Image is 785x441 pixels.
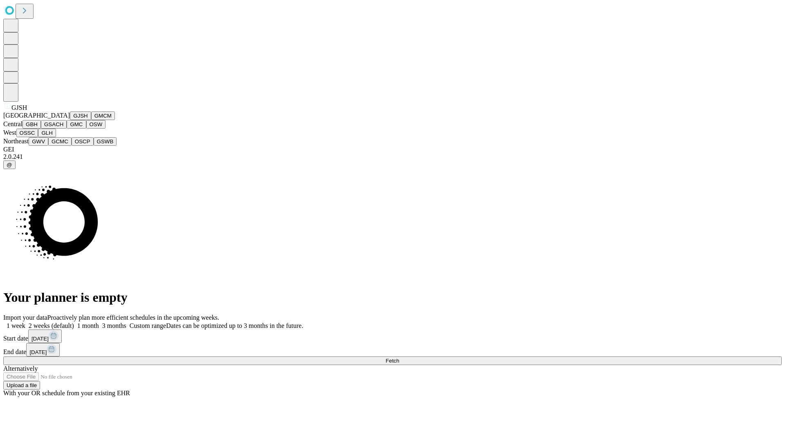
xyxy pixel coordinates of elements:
[91,111,115,120] button: GMCM
[67,120,86,129] button: GMC
[16,129,38,137] button: OSSC
[77,322,99,329] span: 1 month
[86,120,106,129] button: OSW
[3,365,38,372] span: Alternatively
[3,120,22,127] span: Central
[41,120,67,129] button: GSACH
[3,112,70,119] span: [GEOGRAPHIC_DATA]
[72,137,94,146] button: OSCP
[3,330,782,343] div: Start date
[3,290,782,305] h1: Your planner is empty
[38,129,56,137] button: GLH
[47,314,219,321] span: Proactively plan more efficient schedules in the upcoming weeks.
[48,137,72,146] button: GCMC
[3,343,782,356] div: End date
[166,322,303,329] span: Dates can be optimized up to 3 months in the future.
[3,138,29,145] span: Northeast
[7,322,25,329] span: 1 week
[29,322,74,329] span: 2 weeks (default)
[28,330,62,343] button: [DATE]
[130,322,166,329] span: Custom range
[3,129,16,136] span: West
[102,322,126,329] span: 3 months
[94,137,117,146] button: GSWB
[29,137,48,146] button: GWV
[386,358,399,364] span: Fetch
[22,120,41,129] button: GBH
[31,336,49,342] span: [DATE]
[3,160,16,169] button: @
[3,314,47,321] span: Import your data
[3,146,782,153] div: GEI
[29,349,47,355] span: [DATE]
[70,111,91,120] button: GJSH
[3,381,40,390] button: Upload a file
[3,390,130,396] span: With your OR schedule from your existing EHR
[3,153,782,160] div: 2.0.241
[11,104,27,111] span: GJSH
[3,356,782,365] button: Fetch
[26,343,60,356] button: [DATE]
[7,162,12,168] span: @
